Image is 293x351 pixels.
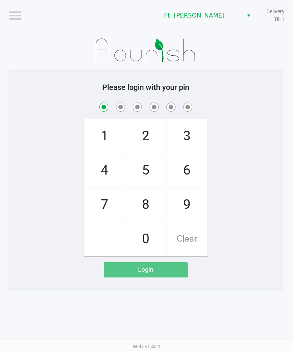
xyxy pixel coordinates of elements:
span: 8 [126,188,166,221]
span: 1 [85,119,125,153]
span: Ft. [PERSON_NAME] [164,11,239,20]
span: 5 [126,154,166,187]
span: 2 [126,119,166,153]
h5: Please login with your pin [14,83,278,92]
button: Select [243,9,254,22]
span: 7 [85,188,125,221]
span: 6 [167,154,208,187]
span: 0 [126,222,166,256]
span: Clear [167,222,208,256]
span: 9 [167,188,208,221]
span: Delivery Till 1 [262,8,285,24]
span: Web: v1.40.0 [133,344,160,349]
span: 3 [167,119,208,153]
span: 4 [85,154,125,187]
